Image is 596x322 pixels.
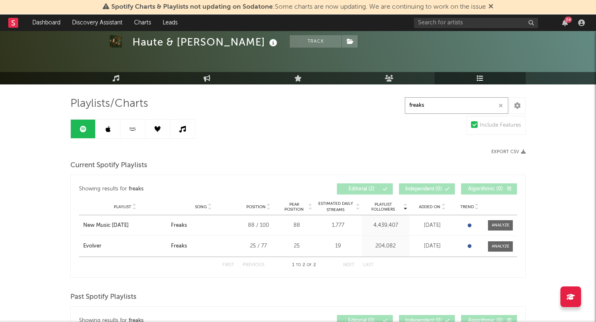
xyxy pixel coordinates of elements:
[296,263,301,267] span: to
[399,183,455,195] button: Independent(0)
[128,14,157,31] a: Charts
[79,183,298,195] div: Showing results for
[171,242,187,250] div: Freaks
[411,242,453,250] div: [DATE]
[111,4,486,10] span: : Some charts are now updating. We are continuing to work on the issue
[290,35,341,48] button: Track
[240,221,277,230] div: 88 / 100
[281,260,327,270] div: 1 2 2
[364,202,402,212] span: Playlist Followers
[195,204,207,209] span: Song
[364,221,407,230] div: 4,439,407
[342,187,380,192] span: Editorial ( 2 )
[491,149,526,154] button: Export CSV
[157,14,183,31] a: Leads
[240,242,277,250] div: 25 / 77
[307,263,312,267] span: of
[411,221,453,230] div: [DATE]
[419,204,440,209] span: Added On
[565,17,572,23] div: 24
[83,242,101,250] div: Evolver
[466,187,505,192] span: Algorithmic ( 0 )
[488,4,493,10] span: Dismiss
[480,120,521,130] div: Include Features
[132,35,279,49] div: Haute & [PERSON_NAME]
[83,221,167,230] a: New Music [DATE]
[111,4,273,10] span: Spotify Charts & Playlists not updating on Sodatone
[243,263,264,267] button: Previous
[83,242,167,250] a: Evolver
[316,242,360,250] div: 19
[405,97,508,114] input: Search Playlists/Charts
[246,204,266,209] span: Position
[343,263,355,267] button: Next
[363,263,374,267] button: Last
[460,204,474,209] span: Trend
[364,242,407,250] div: 204,082
[70,99,148,109] span: Playlists/Charts
[337,183,393,195] button: Editorial(2)
[222,263,234,267] button: First
[171,221,187,230] div: Freaks
[404,187,442,192] span: Independent ( 0 )
[461,183,517,195] button: Algorithmic(0)
[316,201,355,213] span: Estimated Daily Streams
[281,242,312,250] div: 25
[70,161,147,171] span: Current Spotify Playlists
[414,18,538,28] input: Search for artists
[26,14,66,31] a: Dashboard
[70,292,137,302] span: Past Spotify Playlists
[562,19,568,26] button: 24
[129,184,144,194] div: freaks
[281,221,312,230] div: 88
[83,221,129,230] div: New Music [DATE]
[281,202,307,212] span: Peak Position
[66,14,128,31] a: Discovery Assistant
[316,221,360,230] div: 1,777
[114,204,131,209] span: Playlist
